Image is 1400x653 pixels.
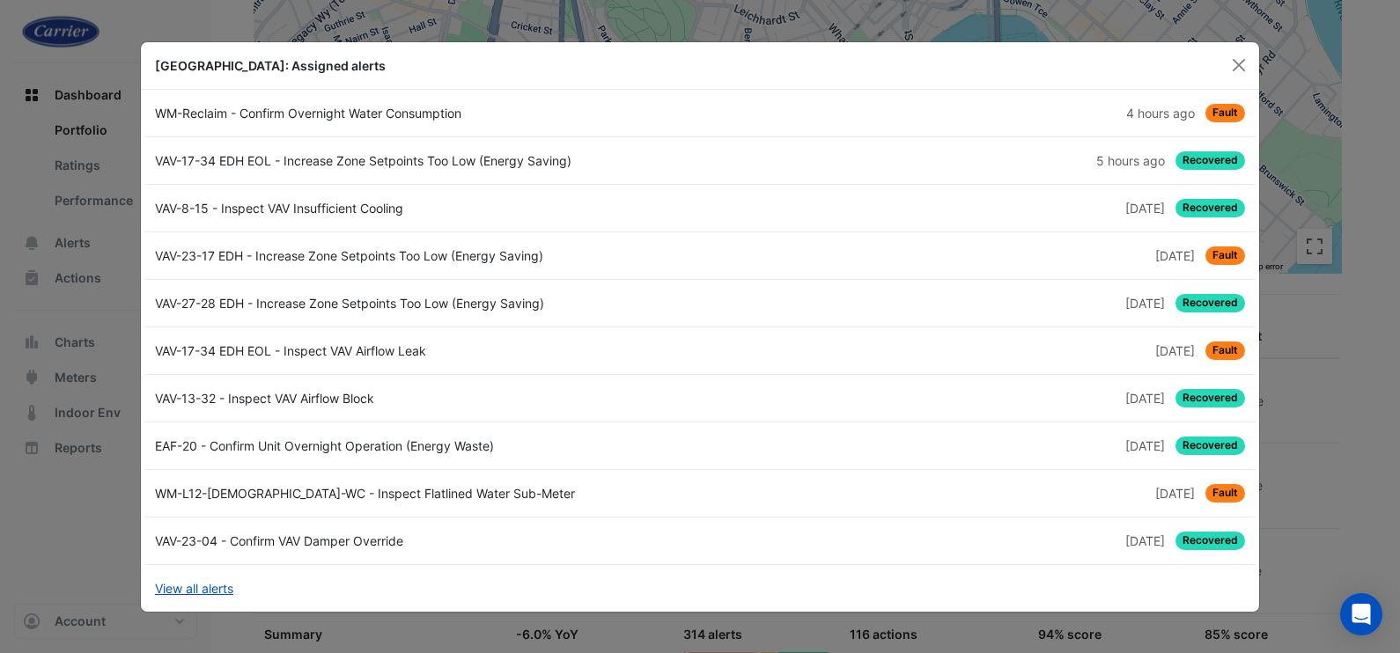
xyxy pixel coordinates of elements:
div: WM-Reclaim - Confirm Overnight Water Consumption [144,104,700,122]
button: Close [1226,52,1252,78]
a: View all alerts [155,579,233,598]
span: Thu 04-Sep-2025 14:31 AEST [1125,533,1165,548]
div: VAV-23-17 EDH - Increase Zone Setpoints Too Low (Energy Saving) [144,246,700,265]
span: Recovered [1175,437,1245,455]
div: VAV-8-15 - Inspect VAV Insufficient Cooling [144,199,700,217]
div: VAV-13-32 - Inspect VAV Airflow Block [144,389,700,407]
div: VAV-23-04 - Confirm VAV Damper Override [144,532,700,550]
span: Fri 10-Oct-2025 10:46 AEST [1125,296,1165,311]
span: Fault [1205,246,1245,265]
div: EAF-20 - Confirm Unit Overnight Operation (Energy Waste) [144,437,700,455]
span: Recovered [1175,151,1245,170]
span: Wed 15-Oct-2025 08:15 AEST [1126,106,1195,121]
b: [GEOGRAPHIC_DATA]: Assigned alerts [155,58,386,73]
span: Tue 07-Oct-2025 12:46 AEST [1125,391,1165,406]
span: Wed 08-Oct-2025 06:45 AEST [1155,343,1195,358]
span: Mon 13-Oct-2025 07:01 AEST [1155,248,1195,263]
div: VAV-17-34 EDH EOL - Increase Zone Setpoints Too Low (Energy Saving) [144,151,700,170]
span: Fault [1205,484,1245,503]
div: VAV-27-28 EDH - Increase Zone Setpoints Too Low (Energy Saving) [144,294,700,312]
span: Fault [1205,341,1245,360]
div: Open Intercom Messenger [1340,593,1382,635]
span: Thu 18-Sep-2025 23:30 AEST [1125,438,1165,453]
span: Wed 15-Oct-2025 06:46 AEST [1096,153,1165,168]
span: Recovered [1175,294,1245,312]
span: Thu 18-Sep-2025 09:01 AEST [1155,486,1195,501]
div: VAV-17-34 EDH EOL - Inspect VAV Airflow Leak [144,341,700,360]
span: Recovered [1175,389,1245,407]
span: Recovered [1175,199,1245,217]
span: Tue 14-Oct-2025 10:31 AEST [1125,201,1165,216]
span: Fault [1205,104,1245,122]
div: WM-L12-[DEMOGRAPHIC_DATA]-WC - Inspect Flatlined Water Sub-Meter [144,484,700,503]
span: Recovered [1175,532,1245,550]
